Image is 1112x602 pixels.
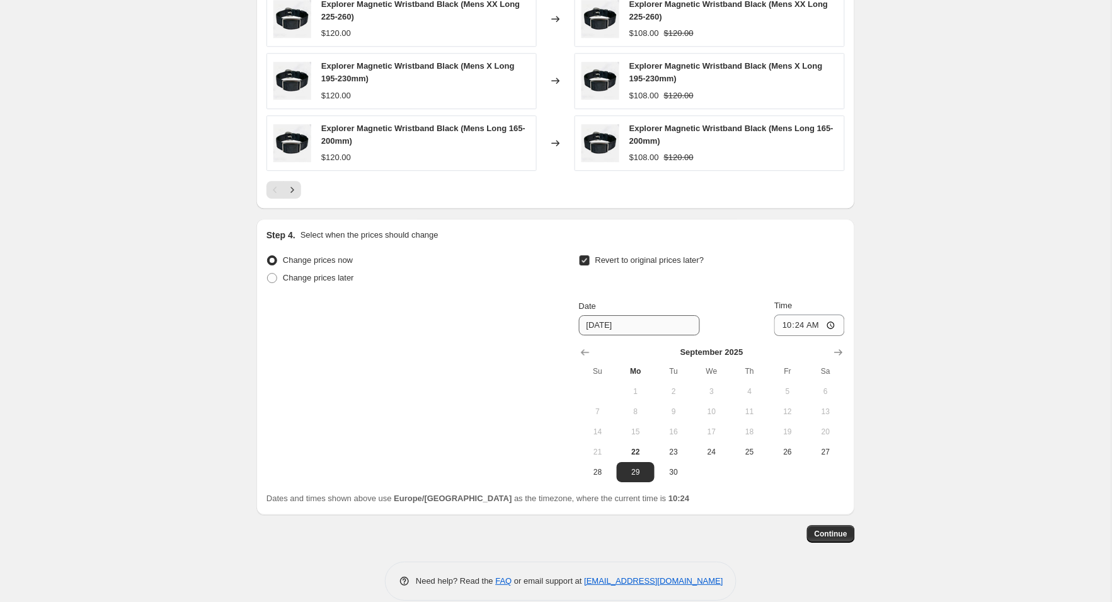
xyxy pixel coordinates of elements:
[698,386,726,397] span: 3
[731,442,769,462] button: Thursday September 25 2025
[668,494,689,503] b: 10:24
[655,422,692,442] button: Tuesday September 16 2025
[584,407,612,417] span: 7
[812,407,840,417] span: 13
[301,229,438,241] p: Select when the prices should change
[774,366,801,376] span: Fr
[622,447,650,457] span: 22
[660,447,687,457] span: 23
[698,407,726,417] span: 10
[617,462,655,482] button: Monday September 29 2025
[807,525,855,543] button: Continue
[655,442,692,462] button: Tuesday September 23 2025
[321,61,515,83] span: Explorer Magnetic Wristband Black (Mens X Long 195-230mm)
[769,422,806,442] button: Friday September 19 2025
[595,255,704,265] span: Revert to original prices later?
[273,124,311,162] img: explorer-mens-wristband-black-L-2023_80x.jpg
[731,422,769,442] button: Thursday September 18 2025
[812,427,840,437] span: 20
[579,301,596,311] span: Date
[496,576,512,586] a: FAQ
[774,386,801,397] span: 5
[660,427,687,437] span: 16
[617,402,655,422] button: Monday September 8 2025
[416,576,496,586] span: Need help? Read the
[283,273,354,282] span: Change prices later
[693,381,731,402] button: Wednesday September 3 2025
[769,402,806,422] button: Friday September 12 2025
[812,366,840,376] span: Sa
[617,442,655,462] button: Today Monday September 22 2025
[774,447,801,457] span: 26
[579,442,617,462] button: Sunday September 21 2025
[576,344,594,361] button: Show previous month, August 2025
[273,62,311,100] img: explorer-mens-wristband-black-L-2023_80x.jpg
[664,151,694,164] strike: $120.00
[736,366,764,376] span: Th
[284,181,301,199] button: Next
[622,407,650,417] span: 8
[693,442,731,462] button: Wednesday September 24 2025
[584,427,612,437] span: 14
[321,90,351,102] div: $120.00
[582,62,619,100] img: explorer-mens-wristband-black-L-2023_80x.jpg
[693,402,731,422] button: Wednesday September 10 2025
[830,344,847,361] button: Show next month, October 2025
[267,494,690,503] span: Dates and times shown above use as the timezone, where the current time is
[622,386,650,397] span: 1
[512,576,585,586] span: or email support at
[584,467,612,477] span: 28
[321,27,351,40] div: $120.00
[807,422,845,442] button: Saturday September 20 2025
[698,366,726,376] span: We
[774,427,801,437] span: 19
[629,61,823,83] span: Explorer Magnetic Wristband Black (Mens X Long 195-230mm)
[267,229,295,241] h2: Step 4.
[629,124,834,146] span: Explorer Magnetic Wristband Black (Mens Long 165-200mm)
[807,402,845,422] button: Saturday September 13 2025
[617,381,655,402] button: Monday September 1 2025
[660,386,687,397] span: 2
[769,442,806,462] button: Friday September 26 2025
[736,386,764,397] span: 4
[736,447,764,457] span: 25
[774,407,801,417] span: 12
[815,529,847,539] span: Continue
[579,422,617,442] button: Sunday September 14 2025
[579,402,617,422] button: Sunday September 7 2025
[579,315,700,335] input: 9/22/2025
[579,462,617,482] button: Sunday September 28 2025
[655,381,692,402] button: Tuesday September 2 2025
[812,386,840,397] span: 6
[698,447,726,457] span: 24
[629,151,659,164] div: $108.00
[617,422,655,442] button: Monday September 15 2025
[629,27,659,40] div: $108.00
[321,124,525,146] span: Explorer Magnetic Wristband Black (Mens Long 165-200mm)
[774,301,792,310] span: Time
[283,255,353,265] span: Change prices now
[629,90,659,102] div: $108.00
[655,402,692,422] button: Tuesday September 9 2025
[736,427,764,437] span: 18
[660,467,687,477] span: 30
[731,402,769,422] button: Thursday September 11 2025
[584,366,612,376] span: Su
[731,361,769,381] th: Thursday
[807,442,845,462] button: Saturday September 27 2025
[267,181,301,199] nav: Pagination
[664,27,694,40] strike: $120.00
[622,427,650,437] span: 15
[660,407,687,417] span: 9
[394,494,512,503] b: Europe/[GEOGRAPHIC_DATA]
[655,361,692,381] th: Tuesday
[769,381,806,402] button: Friday September 5 2025
[655,462,692,482] button: Tuesday September 30 2025
[660,366,687,376] span: Tu
[617,361,655,381] th: Monday
[736,407,764,417] span: 11
[321,151,351,164] div: $120.00
[622,467,650,477] span: 29
[622,366,650,376] span: Mo
[582,124,619,162] img: explorer-mens-wristband-black-L-2023_80x.jpg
